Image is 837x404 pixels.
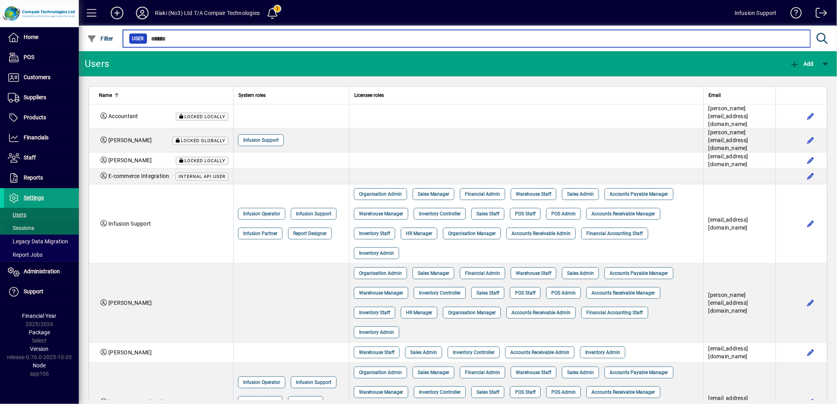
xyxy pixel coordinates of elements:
a: Report Jobs [4,248,79,261]
span: Infusion Partner [243,230,277,237]
span: Accounts Payable Manager [610,190,668,198]
button: Edit [804,170,817,183]
span: Inventory Admin [585,348,620,356]
span: Infusion Support [108,221,151,227]
span: Sales Staff [476,289,499,297]
a: Home [4,28,79,47]
a: Users [4,208,79,221]
span: HR Manager [406,230,432,237]
span: Warehouse Staff [516,190,551,198]
span: Infusion Support [243,136,279,144]
span: POS Staff [515,388,536,396]
a: POS [4,48,79,67]
a: Knowledge Base [785,2,802,27]
span: Products [24,114,46,120]
span: Node [33,362,46,369]
span: Accounts Receivable Manager [591,289,655,297]
span: [PERSON_NAME] [108,137,152,143]
button: Edit [804,346,817,359]
button: Filter [85,32,115,46]
a: Reports [4,168,79,188]
span: Infusion Support [296,378,331,386]
div: Users [85,57,118,70]
span: Inventory Admin [359,249,394,257]
span: Sessions [8,225,34,231]
button: Edit [804,110,817,122]
span: Financial Accounting Staff [586,309,643,317]
span: Sales Admin [567,369,594,376]
span: Accounts Receivable Admin [510,348,569,356]
a: Logout [810,2,827,27]
span: Accounts Receivable Admin [511,309,571,317]
span: Financial Admin [465,269,500,277]
span: Administration [24,268,60,274]
a: Suppliers [4,88,79,107]
span: Organisation Admin [359,269,402,277]
span: Sales Admin [567,269,594,277]
span: Locked globally [181,138,225,143]
span: HR Manager [406,309,432,317]
span: [PERSON_NAME] [108,300,152,306]
span: POS Admin [551,388,576,396]
span: Inventory Controller [419,289,461,297]
span: Support [24,288,43,295]
span: Financial Admin [465,190,500,198]
span: Inventory Admin [359,328,394,336]
span: [EMAIL_ADDRESS][DOMAIN_NAME] [709,217,748,231]
span: Financial Accounting Staff [586,230,643,237]
span: Infusion Operator [243,378,280,386]
span: Licensee roles [354,91,384,100]
span: POS Staff [515,210,536,218]
span: Accounts Payable Manager [610,269,668,277]
a: Customers [4,68,79,87]
button: Add [104,6,130,20]
button: Profile [130,6,155,20]
span: Accounts Receivable Admin [511,230,571,237]
button: Edit [804,134,817,146]
span: Organisation Admin [359,369,402,376]
span: User [132,35,144,43]
div: Riaki (No3) Ltd T/A Compair Technologies [155,7,260,19]
span: POS Admin [551,210,576,218]
span: Accounts Receivable Manager [591,388,655,396]
div: Infusion Support [735,7,777,19]
span: Name [99,91,112,100]
a: Products [4,108,79,128]
button: Edit [804,217,817,230]
span: Organisation Manager [448,230,496,237]
span: Warehouse Manager [359,388,403,396]
span: Accounts Payable Manager [610,369,668,376]
span: Inventory Controller [453,348,495,356]
span: Warehouse Manager [359,289,403,297]
button: Edit [804,297,817,309]
span: Locked locally [184,158,225,163]
span: Locked locally [184,114,225,119]
span: Financial Year [22,313,57,319]
a: Legacy Data Migration [4,235,79,248]
span: Suppliers [24,94,46,100]
span: Sales Manager [418,269,449,277]
span: System roles [238,91,266,100]
span: Inventory Controller [419,210,461,218]
span: Package [29,329,50,335]
span: [EMAIL_ADDRESS][DOMAIN_NAME] [709,153,748,167]
span: Inventory Controller [419,388,461,396]
span: Financials [24,134,48,141]
span: Email [709,91,721,100]
span: POS Staff [515,289,536,297]
span: Users [8,211,26,218]
span: Sales Admin [410,348,437,356]
span: Legacy Data Migration [8,238,68,245]
span: Sales Staff [476,388,499,396]
span: Settings [24,195,44,201]
a: Financials [4,128,79,148]
span: [PERSON_NAME][EMAIL_ADDRESS][DOMAIN_NAME] [709,105,748,127]
a: Sessions [4,221,79,235]
span: Add [790,61,814,67]
span: [PERSON_NAME] [108,157,152,163]
span: Staff [24,154,36,161]
span: Sales Manager [418,190,449,198]
span: Inventory Staff [359,230,390,237]
a: Administration [4,262,79,282]
span: POS Admin [551,289,576,297]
